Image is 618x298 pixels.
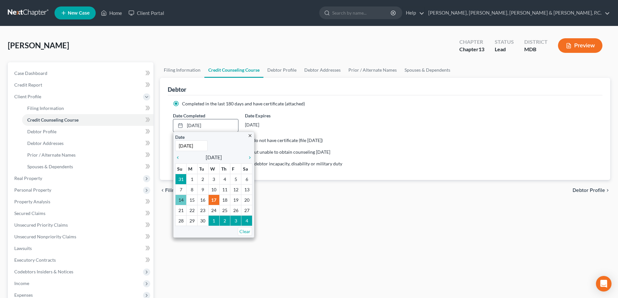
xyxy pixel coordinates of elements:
[175,153,184,161] a: chevron_left
[300,62,345,78] a: Debtor Addresses
[187,174,198,184] td: 1
[14,257,56,263] span: Executory Contracts
[197,184,208,195] td: 9
[208,195,219,205] td: 17
[230,184,241,195] td: 12
[14,222,68,228] span: Unsecured Priority Claims
[27,140,64,146] span: Debtor Addresses
[125,7,167,19] a: Client Portal
[14,175,42,181] span: Real Property
[160,62,204,78] a: Filing Information
[558,38,602,53] button: Preview
[524,38,548,46] div: District
[182,149,330,155] span: Exigent circumstances - requested but unable to obtain counseling [DATE]
[208,174,219,184] td: 3
[9,196,153,208] a: Property Analysis
[459,38,484,46] div: Chapter
[241,174,252,184] td: 6
[182,161,342,166] span: Counseling not required because of debtor incapacity, disability or military duty
[27,129,56,134] span: Debtor Profile
[160,188,206,193] button: chevron_left Filing Information
[22,149,153,161] a: Prior / Alternate Names
[219,163,230,174] th: Th
[175,140,208,151] input: 1/1/2013
[9,219,153,231] a: Unsecured Priority Claims
[176,195,187,205] td: 14
[219,184,230,195] td: 11
[187,163,198,174] th: M
[197,205,208,215] td: 23
[14,187,51,193] span: Personal Property
[197,163,208,174] th: Tu
[175,155,184,160] i: chevron_left
[173,112,205,119] label: Date Completed
[248,132,252,139] a: close
[22,102,153,114] a: Filing Information
[165,188,206,193] span: Filing Information
[187,195,198,205] td: 15
[14,292,33,298] span: Expenses
[27,117,79,123] span: Credit Counseling Course
[241,163,252,174] th: Sa
[14,70,47,76] span: Case Dashboard
[403,7,424,19] a: Help
[9,243,153,254] a: Lawsuits
[332,7,392,19] input: Search by name...
[241,205,252,215] td: 27
[573,188,605,193] span: Debtor Profile
[14,210,45,216] span: Secured Claims
[27,152,76,158] span: Prior / Alternate Names
[230,163,241,174] th: F
[495,38,514,46] div: Status
[22,126,153,137] a: Debtor Profile
[208,184,219,195] td: 10
[230,205,241,215] td: 26
[14,234,76,239] span: Unsecured Nonpriority Claims
[9,254,153,266] a: Executory Contracts
[187,184,198,195] td: 8
[238,227,252,236] a: Clear
[208,205,219,215] td: 24
[98,7,125,19] a: Home
[9,231,153,243] a: Unsecured Nonpriority Claims
[176,174,187,184] td: 31
[345,62,401,78] a: Prior / Alternate Names
[176,184,187,195] td: 7
[9,79,153,91] a: Credit Report
[14,280,29,286] span: Income
[197,215,208,226] td: 30
[68,11,90,16] span: New Case
[14,245,32,251] span: Lawsuits
[230,195,241,205] td: 19
[187,215,198,226] td: 29
[9,67,153,79] a: Case Dashboard
[176,163,187,174] th: Su
[14,199,50,204] span: Property Analysis
[263,62,300,78] a: Debtor Profile
[206,153,222,161] span: [DATE]
[241,195,252,205] td: 20
[175,134,185,140] label: Date
[182,101,305,106] span: Completed in the last 180 days and have certificate (attached)
[248,133,252,138] i: close
[22,114,153,126] a: Credit Counseling Course
[245,112,310,119] label: Date Expires
[401,62,454,78] a: Spouses & Dependents
[27,105,64,111] span: Filing Information
[245,119,310,131] div: [DATE]
[596,276,612,292] div: Open Intercom Messenger
[14,269,73,274] span: Codebtors Insiders & Notices
[197,174,208,184] td: 2
[573,188,610,193] button: Debtor Profile chevron_right
[524,46,548,53] div: MDB
[176,215,187,226] td: 28
[244,153,252,161] a: chevron_right
[425,7,610,19] a: [PERSON_NAME], [PERSON_NAME], [PERSON_NAME] & [PERSON_NAME], P.C.
[219,174,230,184] td: 4
[459,46,484,53] div: Chapter
[219,195,230,205] td: 18
[479,46,484,52] span: 13
[187,205,198,215] td: 22
[208,163,219,174] th: W
[244,155,252,160] i: chevron_right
